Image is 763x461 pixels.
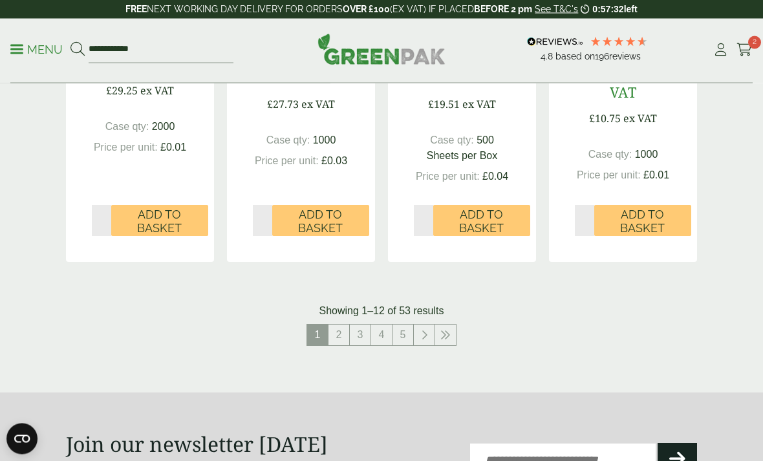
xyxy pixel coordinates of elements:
div: 4.79 Stars [590,36,648,47]
span: ex VAT [140,84,174,98]
a: 3 [350,325,371,346]
span: 4.8 [541,51,555,61]
span: inc VAT [610,61,657,102]
span: £0.01 [160,142,186,153]
strong: Join our newsletter [DATE] [66,431,328,458]
a: 2 [328,325,349,346]
span: £0.03 [321,156,347,167]
span: Case qty: [105,122,149,133]
a: 2 [736,40,753,59]
button: Open CMP widget [6,423,38,455]
p: Menu [10,42,63,58]
span: Case qty: [430,135,474,146]
span: 1000 [313,135,336,146]
strong: OVER £100 [343,4,390,14]
span: Add to Basket [281,208,360,236]
span: £0.01 [643,170,669,181]
span: 2 [748,36,761,49]
span: Case qty: [266,135,310,146]
span: 196 [595,51,609,61]
span: 2000 [152,122,175,133]
span: Add to Basket [120,208,199,236]
span: £19.51 [428,98,460,112]
span: Add to Basket [603,208,682,236]
a: Menu [10,42,63,55]
span: reviews [609,51,641,61]
span: 0:57:32 [592,4,623,14]
span: ex VAT [462,98,496,112]
strong: FREE [125,4,147,14]
span: 1000 [635,149,658,160]
span: ex VAT [301,98,335,112]
img: REVIEWS.io [527,38,583,47]
a: See T&C's [535,4,578,14]
img: GreenPak Supplies [317,34,446,65]
span: Add to Basket [442,208,521,236]
p: Showing 1–12 of 53 results [319,304,444,319]
span: Price per unit: [577,170,641,181]
span: Price per unit: [255,156,319,167]
button: Add to Basket [272,206,369,237]
span: £27.73 [267,98,299,112]
span: Case qty: [588,149,632,160]
span: left [624,4,638,14]
strong: BEFORE 2 pm [474,4,532,14]
button: Add to Basket [111,206,208,237]
button: Add to Basket [433,206,530,237]
span: Based on [555,51,595,61]
span: Price per unit: [94,142,158,153]
a: 5 [392,325,413,346]
span: £29.25 [106,84,138,98]
span: £10.75 [589,112,621,126]
span: ex VAT [623,112,657,126]
span: Price per unit: [416,171,480,182]
i: Cart [736,43,753,56]
a: 4 [371,325,392,346]
i: My Account [713,43,729,56]
span: 1 [307,325,328,346]
span: £0.04 [482,171,508,182]
button: Add to Basket [594,206,691,237]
